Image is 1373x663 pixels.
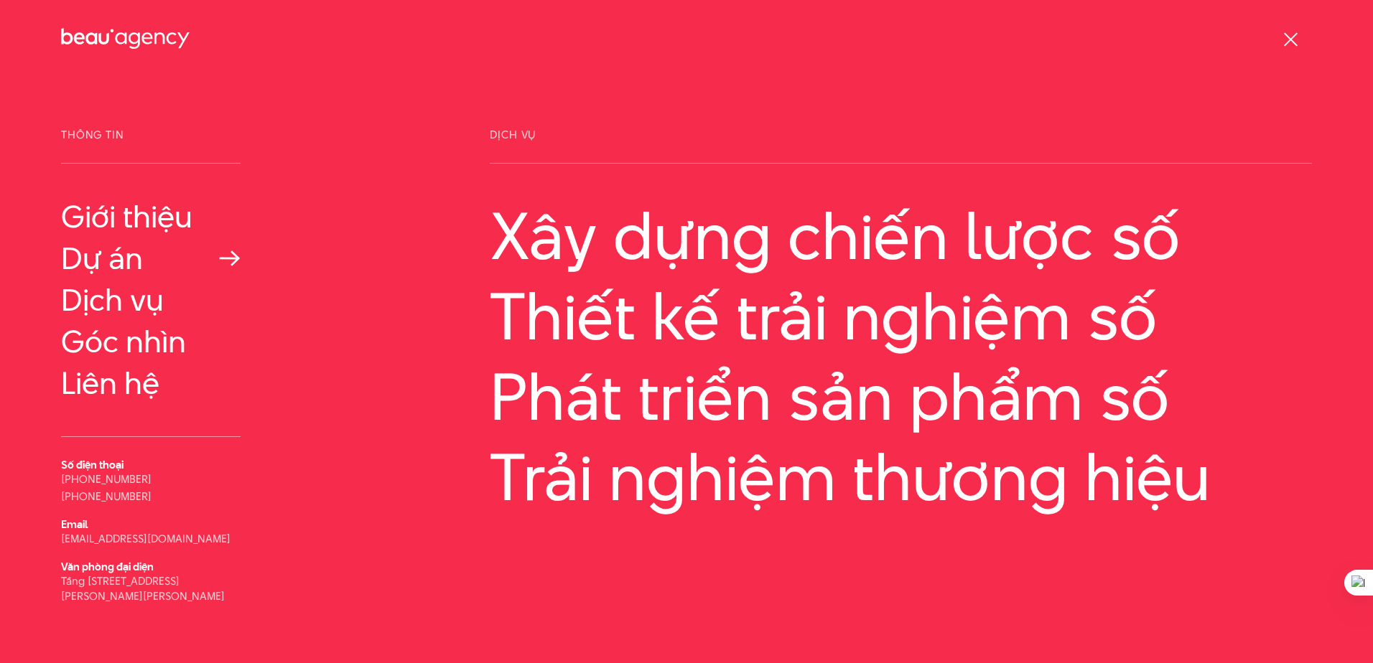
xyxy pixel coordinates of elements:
span: Thông tin [61,129,241,164]
a: [PHONE_NUMBER] [61,471,152,486]
b: Số điện thoại [61,457,124,472]
a: Dự án [61,241,241,276]
a: Xây dựng chiến lược số [490,199,1312,273]
a: Thiết kế trải nghiệm số [490,280,1312,353]
a: [PHONE_NUMBER] [61,489,152,504]
a: Phát triển sản phẩm số [490,360,1312,433]
a: Góc nhìn [61,324,241,359]
p: Tầng [STREET_ADDRESS][PERSON_NAME][PERSON_NAME] [61,573,241,603]
b: Văn phòng đại diện [61,559,154,574]
a: [EMAIL_ADDRESS][DOMAIN_NAME] [61,531,231,546]
a: Trải nghiệm thương hiệu [490,441,1312,514]
a: Giới thiệu [61,199,241,234]
span: Dịch vụ [490,129,1312,164]
a: Liên hệ [61,366,241,400]
b: Email [61,517,88,532]
a: Dịch vụ [61,283,241,317]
